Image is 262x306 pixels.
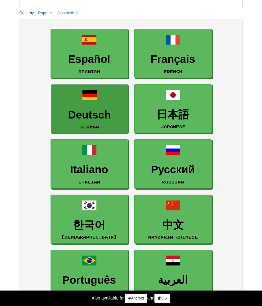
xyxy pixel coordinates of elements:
[51,139,128,188] a: ItalianoItalian
[164,69,182,74] small: French
[164,290,182,295] small: Arabic
[138,219,208,231] h3: 中文
[78,69,100,74] small: Spanish
[138,109,208,121] h3: 日本語
[78,180,100,184] small: Italian
[134,29,212,78] a: FrançaisFrench
[138,274,208,286] h3: العربية
[125,294,147,303] a: Android
[51,29,128,78] a: EspañolSpanish
[74,290,105,295] small: Portuguese
[51,250,128,299] a: PortuguêsPortuguese
[54,109,125,121] h3: Deutsch
[54,164,125,176] h3: Italiano
[138,53,208,65] h3: Français
[51,195,128,244] a: 한국어[DEMOGRAPHIC_DATA]
[61,235,117,239] small: [DEMOGRAPHIC_DATA]
[162,180,184,184] small: Russian
[56,10,79,16] button: Alphabetical
[134,84,212,133] a: 日本語Japanese
[134,250,212,299] a: العربيةArabic
[51,84,128,134] a: DeutschGerman
[54,274,125,286] h3: Português
[134,139,212,188] a: РусскийRussian
[161,124,185,129] small: Japanese
[154,294,170,303] a: iOS
[36,10,54,16] button: Popular
[148,235,198,239] small: Mandarin Chinese
[54,219,125,231] h3: 한국어
[80,125,99,129] small: German
[54,53,125,65] h3: Español
[138,164,208,176] h3: Русский
[20,11,35,15] small: Order by:
[134,195,212,244] a: 中文Mandarin Chinese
